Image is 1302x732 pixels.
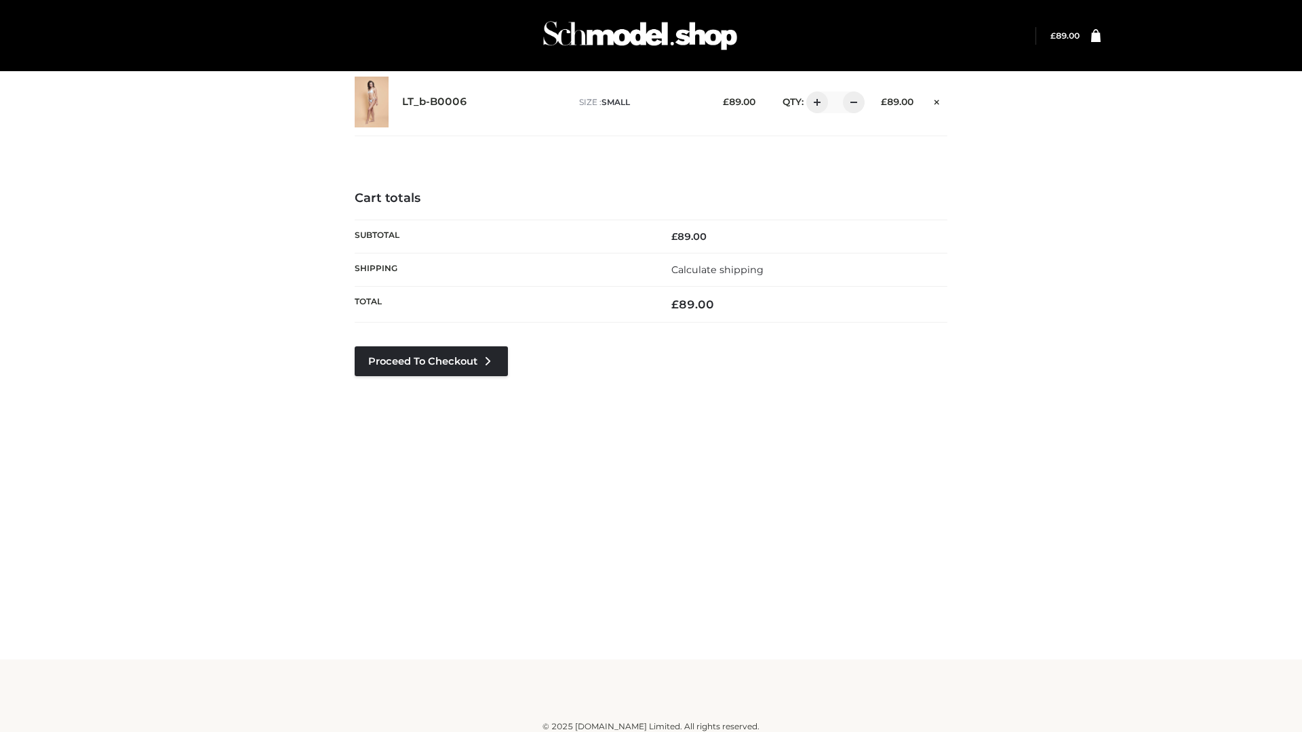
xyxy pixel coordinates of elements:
span: £ [723,96,729,107]
p: size : [579,96,702,108]
span: £ [671,298,679,311]
bdi: 89.00 [881,96,913,107]
bdi: 89.00 [1050,30,1080,41]
a: Proceed to Checkout [355,346,508,376]
a: Calculate shipping [671,264,764,276]
h4: Cart totals [355,191,947,206]
bdi: 89.00 [671,298,714,311]
span: £ [881,96,887,107]
a: LT_b-B0006 [402,96,467,108]
th: Subtotal [355,220,651,253]
a: Remove this item [927,91,947,109]
bdi: 89.00 [671,230,707,243]
span: £ [671,230,677,243]
th: Total [355,287,651,323]
bdi: 89.00 [723,96,755,107]
img: Schmodel Admin 964 [538,9,742,62]
th: Shipping [355,253,651,286]
img: LT_b-B0006 - SMALL [355,77,389,127]
a: £89.00 [1050,30,1080,41]
div: QTY: [769,91,860,113]
span: £ [1050,30,1056,41]
span: SMALL [601,97,630,107]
